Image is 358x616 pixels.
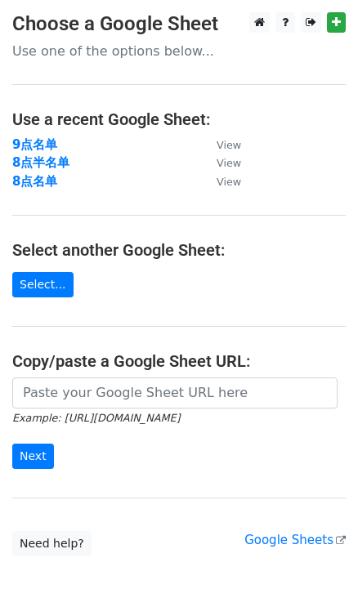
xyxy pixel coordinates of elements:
[12,272,74,297] a: Select...
[12,174,57,189] a: 8点名单
[12,444,54,469] input: Next
[217,139,241,151] small: View
[12,531,92,556] a: Need help?
[244,533,346,547] a: Google Sheets
[12,12,346,36] h3: Choose a Google Sheet
[12,137,57,152] a: 9点名单
[12,42,346,60] p: Use one of the options below...
[12,377,338,408] input: Paste your Google Sheet URL here
[200,155,241,170] a: View
[217,176,241,188] small: View
[12,240,346,260] h4: Select another Google Sheet:
[12,412,180,424] small: Example: [URL][DOMAIN_NAME]
[12,109,346,129] h4: Use a recent Google Sheet:
[217,157,241,169] small: View
[12,155,69,170] a: 8点半名单
[200,174,241,189] a: View
[200,137,241,152] a: View
[12,351,346,371] h4: Copy/paste a Google Sheet URL:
